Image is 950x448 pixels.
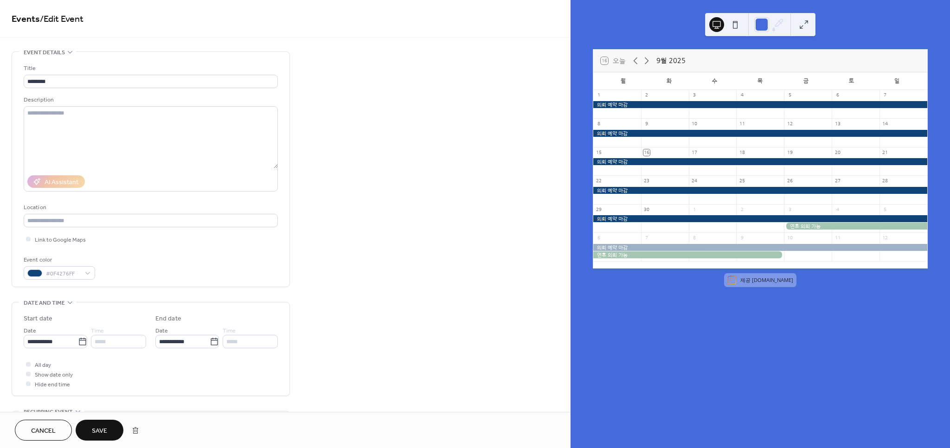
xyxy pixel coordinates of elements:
div: 9월 2025 [656,56,686,66]
div: 24 [691,178,698,185]
div: 6 [596,235,602,242]
div: 28 [882,178,888,185]
div: 22 [596,178,602,185]
span: Save [92,426,107,436]
div: 1 [691,206,698,213]
div: 5 [882,206,888,213]
div: Description [24,95,276,105]
div: 5 [787,92,793,99]
div: 30 [643,206,650,213]
span: / Edit Event [40,10,83,28]
div: 6 [834,92,841,99]
div: 4 [834,206,841,213]
div: 의뢰 예약 마감 [593,244,927,251]
div: 의뢰 예약 마감 [593,130,927,137]
div: 8 [691,235,698,242]
div: 3 [691,92,698,99]
div: End date [155,314,181,324]
div: 2 [643,92,650,99]
div: 연휴 의뢰 가능 [593,251,784,258]
div: 8 [596,121,602,127]
div: Title [24,64,276,73]
div: 2 [739,206,745,213]
div: 9 [739,235,745,242]
div: Location [24,203,276,212]
div: 의뢰 예약 마감 [593,187,927,194]
span: Date and time [24,298,65,308]
div: 19 [787,149,793,156]
div: 25 [739,178,745,185]
div: 11 [739,121,745,127]
div: 10 [691,121,698,127]
div: 3 [787,206,793,213]
div: Event color [24,255,93,265]
span: Date [24,326,36,336]
div: 12 [882,235,888,242]
div: 20 [834,149,841,156]
div: 연휴 의뢰 가능 [784,223,927,230]
span: Time [223,326,236,336]
div: 27 [834,178,841,185]
div: 일 [874,72,920,90]
div: 월 [601,72,646,90]
span: Link to Google Maps [35,235,86,245]
div: 금 [783,72,828,90]
div: 18 [739,149,745,156]
span: Cancel [31,426,56,436]
div: 수 [692,72,737,90]
div: 16 [643,149,650,156]
div: 11 [834,235,841,242]
div: Start date [24,314,52,324]
div: 4 [739,92,745,99]
button: Save [76,420,123,441]
div: 21 [882,149,888,156]
div: 12 [787,121,793,127]
div: 15 [596,149,602,156]
div: 의뢰 예약 마감 [593,101,927,108]
div: 토 [828,72,874,90]
span: Time [91,326,104,336]
div: 14 [882,121,888,127]
button: Cancel [15,420,72,441]
div: 23 [643,178,650,185]
a: [DOMAIN_NAME] [752,276,793,283]
div: 26 [787,178,793,185]
div: 의뢰 예약 마감 [593,215,927,222]
div: 29 [596,206,602,213]
div: 화 [646,72,692,90]
div: 7 [643,235,650,242]
span: All day [35,360,51,370]
span: #0F4276FF [46,269,80,279]
div: 9 [643,121,650,127]
span: Event details [24,48,65,58]
div: 제공 [740,276,793,283]
a: Events [12,10,40,28]
div: 7 [882,92,888,99]
div: 10 [787,235,793,242]
div: 목 [738,72,783,90]
div: 13 [834,121,841,127]
div: 1 [596,92,602,99]
span: Date [155,326,168,336]
span: Show date only [35,370,73,380]
span: Hide end time [35,380,70,390]
div: 17 [691,149,698,156]
div: 의뢰 예약 마감 [593,158,927,165]
span: Recurring event [24,407,73,417]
